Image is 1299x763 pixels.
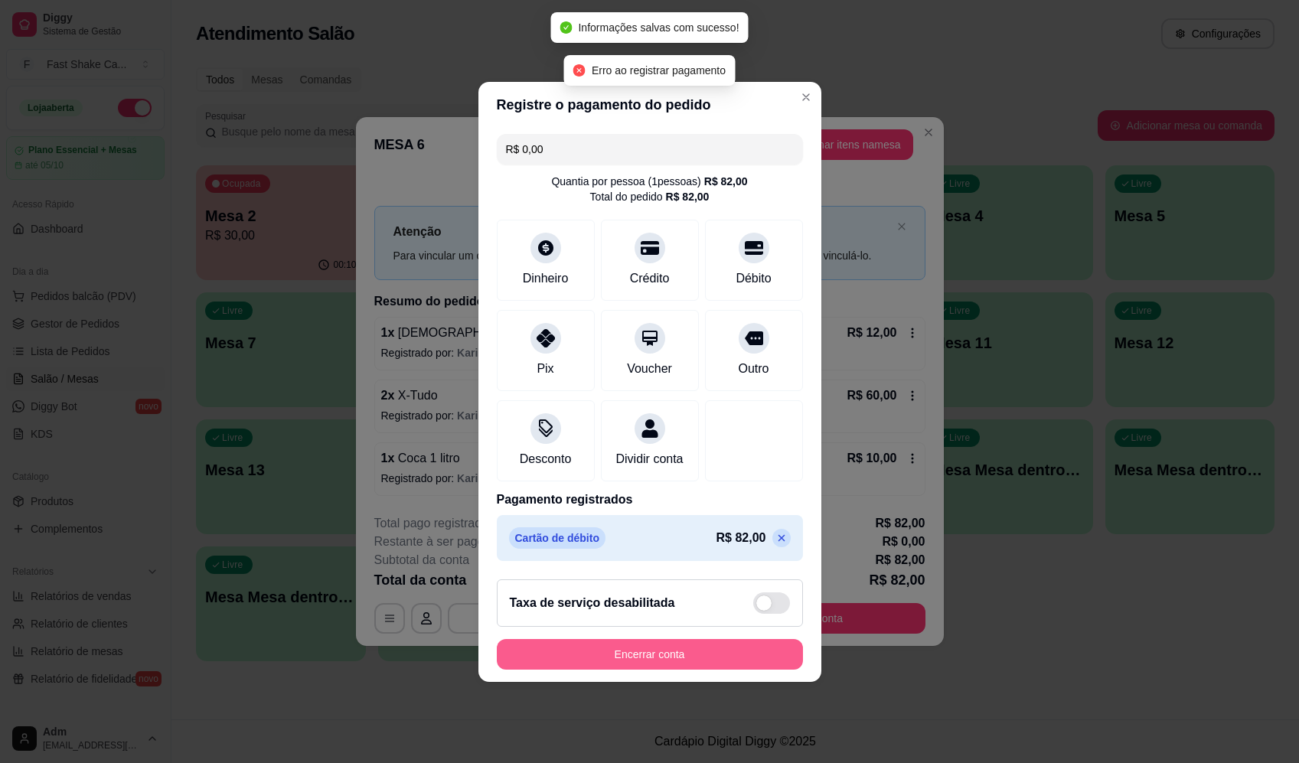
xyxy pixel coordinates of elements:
[497,639,803,670] button: Encerrar conta
[736,269,771,288] div: Débito
[592,64,726,77] span: Erro ao registrar pagamento
[537,360,553,378] div: Pix
[497,491,803,509] p: Pagamento registrados
[630,269,670,288] div: Crédito
[560,21,572,34] span: check-circle
[615,450,683,468] div: Dividir conta
[478,82,821,128] header: Registre o pagamento do pedido
[627,360,672,378] div: Voucher
[704,174,748,189] div: R$ 82,00
[523,269,569,288] div: Dinheiro
[509,527,605,549] p: Cartão de débito
[506,134,794,165] input: Ex.: hambúrguer de cordeiro
[590,189,710,204] div: Total do pedido
[510,594,675,612] h2: Taxa de serviço desabilitada
[551,174,747,189] div: Quantia por pessoa ( 1 pessoas)
[578,21,739,34] span: Informações salvas com sucesso!
[794,85,818,109] button: Close
[666,189,710,204] div: R$ 82,00
[573,64,586,77] span: close-circle
[520,450,572,468] div: Desconto
[738,360,769,378] div: Outro
[716,529,766,547] p: R$ 82,00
